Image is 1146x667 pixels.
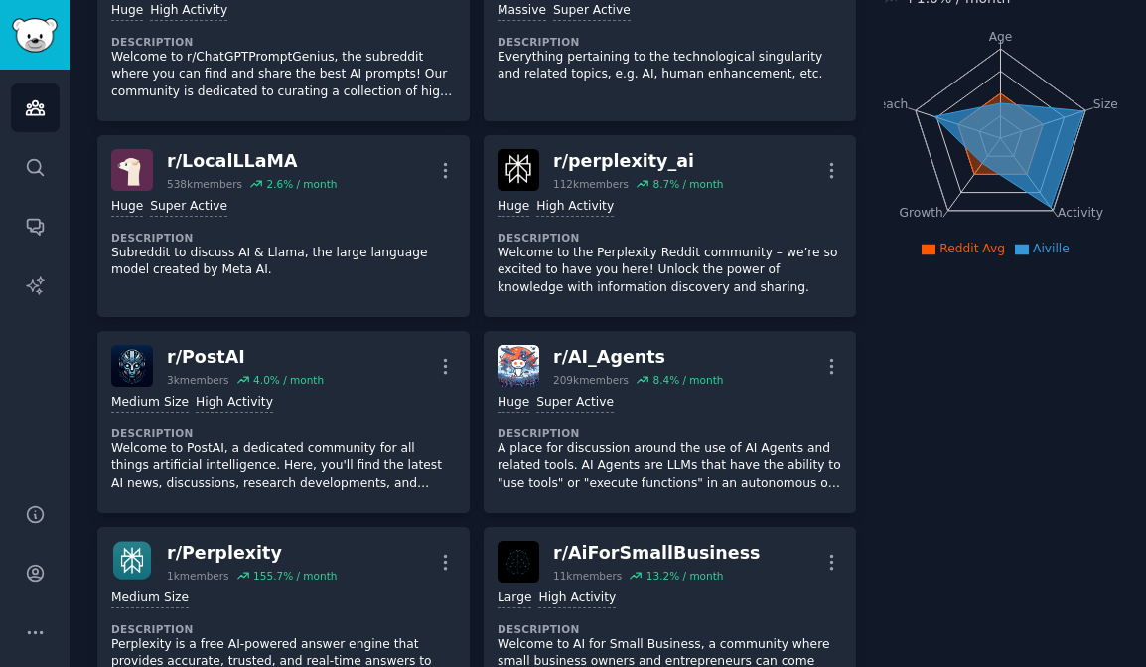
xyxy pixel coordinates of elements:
a: PostAIr/PostAI3kmembers4.0% / monthMedium SizeHigh ActivityDescriptionWelcome to PostAI, a dedica... [97,331,470,513]
img: AiForSmallBusiness [498,541,539,583]
div: 8.7 % / month [652,177,723,191]
div: Super Active [150,198,227,217]
p: Welcome to PostAI, a dedicated community for all things artificial intelligence. Here, you'll fin... [111,440,456,493]
div: r/ PostAI [167,345,324,370]
a: AI_Agentsr/AI_Agents209kmembers8.4% / monthHugeSuper ActiveDescriptionA place for discussion arou... [484,331,856,513]
div: Super Active [536,394,614,413]
div: Huge [111,2,143,21]
p: Welcome to r/ChatGPTPromptGenius, the subreddit where you can find and share the best AI prompts!... [111,49,456,101]
div: r/ LocalLLaMA [167,149,337,174]
a: perplexity_air/perplexity_ai112kmembers8.7% / monthHugeHigh ActivityDescriptionWelcome to the Per... [484,135,856,317]
img: Perplexity [111,541,153,583]
div: High Activity [196,394,273,413]
tspan: Reach [871,96,909,110]
div: 11k members [553,569,622,583]
tspan: Activity [1058,206,1103,220]
dt: Description [111,622,456,636]
img: PostAI [111,345,153,387]
span: Reddit Avg [939,242,1005,255]
dt: Description [111,35,456,49]
div: r/ Perplexity [167,541,337,566]
div: High Activity [538,589,616,608]
div: Medium Size [111,589,189,608]
img: GummySearch logo [12,18,58,53]
div: High Activity [150,2,227,21]
div: Medium Size [111,394,189,413]
span: Aiville [1033,242,1070,255]
div: r/ perplexity_ai [553,149,723,174]
p: A place for discussion around the use of AI Agents and related tools. AI Agents are LLMs that hav... [498,440,842,493]
img: perplexity_ai [498,149,539,191]
img: AI_Agents [498,345,539,387]
dt: Description [111,231,456,245]
tspan: Size [1093,96,1118,110]
dt: Description [498,622,842,636]
div: High Activity [536,198,614,217]
div: 1k members [167,569,229,583]
div: 13.2 % / month [646,569,724,583]
dt: Description [498,426,842,440]
dt: Description [498,35,842,49]
p: Subreddit to discuss AI & Llama, the large language model created by Meta AI. [111,245,456,279]
div: 2.6 % / month [266,177,337,191]
div: 155.7 % / month [253,569,337,583]
div: Super Active [553,2,631,21]
a: LocalLLaMAr/LocalLLaMA538kmembers2.6% / monthHugeSuper ActiveDescriptionSubreddit to discuss AI &... [97,135,470,317]
div: r/ AiForSmallBusiness [553,541,761,566]
div: 538k members [167,177,242,191]
p: Welcome to the Perplexity Reddit community – we’re so excited to have you here! Unlock the power ... [498,245,842,297]
div: Massive [498,2,546,21]
div: 4.0 % / month [253,373,324,387]
div: 209k members [553,373,629,387]
tspan: Growth [900,206,943,220]
dt: Description [111,426,456,440]
div: 8.4 % / month [652,373,723,387]
div: Huge [498,394,529,413]
img: LocalLLaMA [111,149,153,191]
div: r/ AI_Agents [553,345,723,370]
div: 112k members [553,177,629,191]
tspan: Age [989,30,1013,44]
dt: Description [498,231,842,245]
div: Huge [498,198,529,217]
div: Large [498,589,531,608]
p: Everything pertaining to the technological singularity and related topics, e.g. AI, human enhance... [498,49,842,83]
div: Huge [111,198,143,217]
div: 3k members [167,373,229,387]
